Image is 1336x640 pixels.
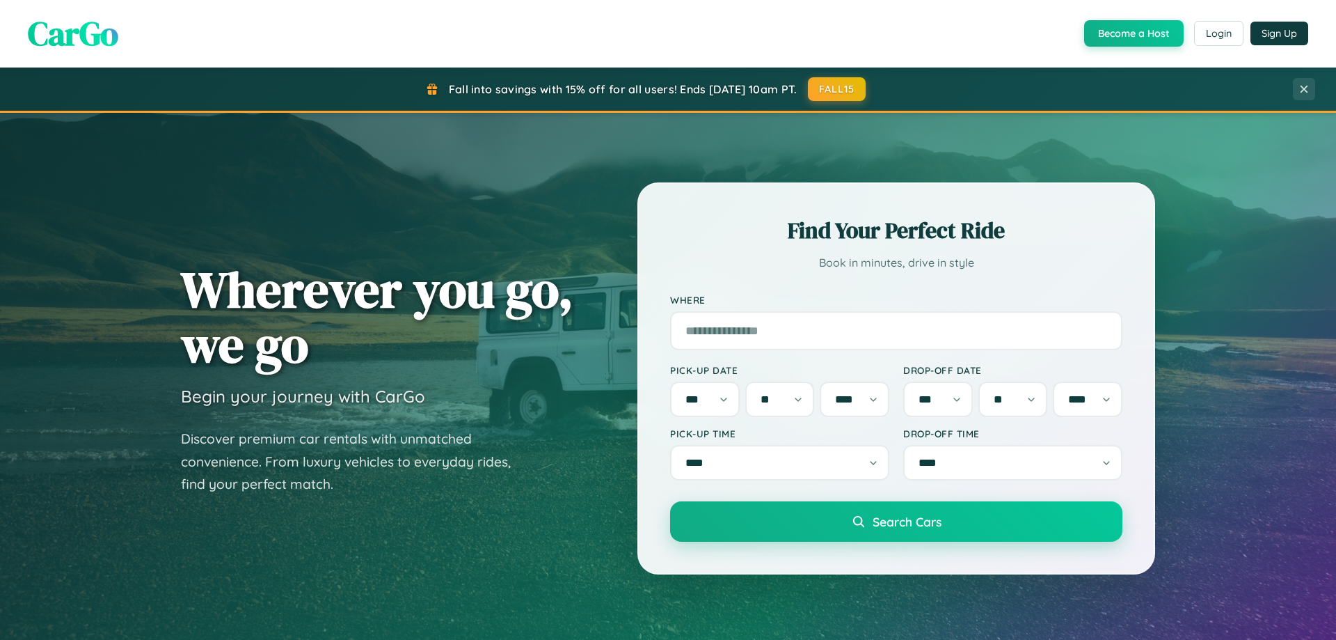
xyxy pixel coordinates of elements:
label: Drop-off Date [903,364,1122,376]
h3: Begin your journey with CarGo [181,386,425,407]
span: Fall into savings with 15% off for all users! Ends [DATE] 10am PT. [449,82,797,96]
button: Search Cars [670,501,1122,542]
label: Drop-off Time [903,428,1122,439]
label: Pick-up Date [670,364,889,376]
span: Search Cars [873,514,941,529]
p: Book in minutes, drive in style [670,253,1122,273]
p: Discover premium car rentals with unmatched convenience. From luxury vehicles to everyday rides, ... [181,428,529,496]
h1: Wherever you go, we go [181,262,573,372]
button: Become a Host [1084,20,1184,47]
button: FALL15 [808,77,866,101]
span: CarGo [28,10,118,56]
button: Sign Up [1250,22,1308,45]
label: Pick-up Time [670,428,889,439]
button: Login [1194,21,1243,46]
h2: Find Your Perfect Ride [670,215,1122,246]
label: Where [670,294,1122,306]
